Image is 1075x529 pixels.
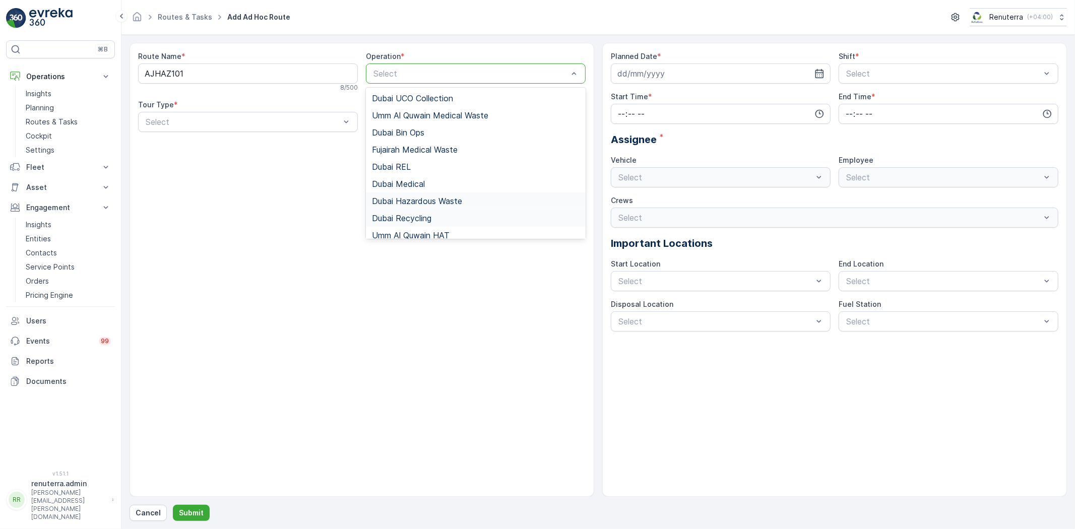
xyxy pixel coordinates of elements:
[839,92,871,101] label: End Time
[846,68,1041,80] p: Select
[1027,13,1053,21] p: ( +04:00 )
[372,231,450,240] span: Umm Al Quwain HAT
[29,8,73,28] img: logo_light-DOdMpM7g.png
[6,177,115,197] button: Asset
[372,214,431,223] span: Dubai Recycling
[130,505,167,521] button: Cancel
[618,315,813,327] p: Select
[611,259,660,268] label: Start Location
[22,143,115,157] a: Settings
[611,52,657,60] label: Planned Date
[6,311,115,331] a: Users
[846,315,1041,327] p: Select
[26,276,49,286] p: Orders
[372,196,462,206] span: Dubai Hazardous Waste
[22,101,115,115] a: Planning
[98,45,108,53] p: ⌘B
[970,12,985,23] img: Screenshot_2024-07-26_at_13.33.01.png
[158,13,212,21] a: Routes & Tasks
[618,275,813,287] p: Select
[611,132,657,147] span: Assignee
[146,116,340,128] p: Select
[22,232,115,246] a: Entities
[839,156,873,164] label: Employee
[340,84,358,92] p: 8 / 500
[839,259,883,268] label: End Location
[6,197,115,218] button: Engagement
[6,8,26,28] img: logo
[26,131,52,141] p: Cockpit
[26,182,95,192] p: Asset
[26,103,54,113] p: Planning
[9,492,25,508] div: RR
[179,508,204,518] p: Submit
[26,248,57,258] p: Contacts
[26,376,111,386] p: Documents
[970,8,1067,26] button: Renuterra(+04:00)
[6,479,115,521] button: RRrenuterra.admin[PERSON_NAME][EMAIL_ADDRESS][PERSON_NAME][DOMAIN_NAME]
[839,300,881,308] label: Fuel Station
[611,63,831,84] input: dd/mm/yyyy
[372,179,425,188] span: Dubai Medical
[372,111,488,120] span: Umm Al Quwain Medical Waste
[132,15,143,24] a: Homepage
[6,67,115,87] button: Operations
[31,479,107,489] p: renuterra.admin
[611,92,648,101] label: Start Time
[26,336,93,346] p: Events
[839,52,855,60] label: Shift
[26,117,78,127] p: Routes & Tasks
[6,331,115,351] a: Events99
[101,337,109,345] p: 99
[6,471,115,477] span: v 1.51.1
[22,87,115,101] a: Insights
[26,145,54,155] p: Settings
[136,508,161,518] p: Cancel
[611,236,1058,251] p: Important Locations
[22,129,115,143] a: Cockpit
[611,156,637,164] label: Vehicle
[22,218,115,232] a: Insights
[26,89,51,99] p: Insights
[372,145,458,154] span: Fujairah Medical Waste
[372,128,424,137] span: Dubai Bin Ops
[372,162,411,171] span: Dubai REL
[26,290,73,300] p: Pricing Engine
[6,157,115,177] button: Fleet
[373,68,568,80] p: Select
[22,288,115,302] a: Pricing Engine
[26,162,95,172] p: Fleet
[22,246,115,260] a: Contacts
[26,234,51,244] p: Entities
[6,351,115,371] a: Reports
[989,12,1023,22] p: Renuterra
[26,356,111,366] p: Reports
[173,505,210,521] button: Submit
[22,115,115,129] a: Routes & Tasks
[611,300,673,308] label: Disposal Location
[611,196,633,205] label: Crews
[22,274,115,288] a: Orders
[26,220,51,230] p: Insights
[26,316,111,326] p: Users
[372,94,453,103] span: Dubai UCO Collection
[22,260,115,274] a: Service Points
[138,52,181,60] label: Route Name
[846,275,1041,287] p: Select
[26,203,95,213] p: Engagement
[366,52,401,60] label: Operation
[31,489,107,521] p: [PERSON_NAME][EMAIL_ADDRESS][PERSON_NAME][DOMAIN_NAME]
[6,371,115,391] a: Documents
[26,262,75,272] p: Service Points
[26,72,95,82] p: Operations
[138,100,174,109] label: Tour Type
[225,12,292,22] span: Add Ad Hoc Route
